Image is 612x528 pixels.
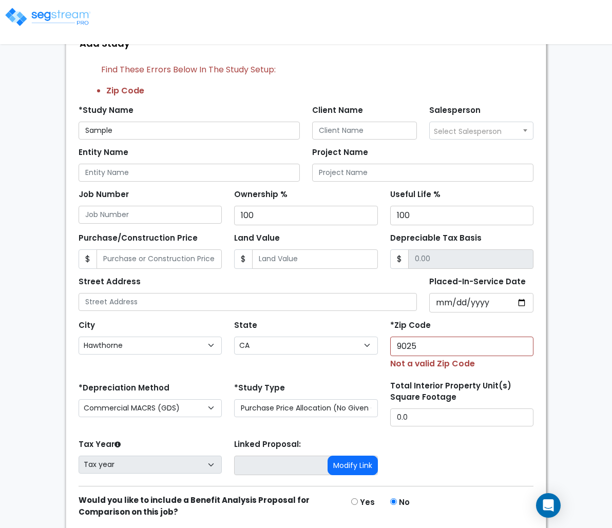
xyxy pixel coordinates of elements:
[106,85,533,97] li: Zip Code
[312,105,363,116] label: Client Name
[390,232,482,244] label: Depreciable Tax Basis
[234,382,285,394] label: *Study Type
[79,189,129,201] label: Job Number
[390,320,431,331] label: *Zip Code
[429,276,526,288] label: Placed-In-Service Date
[79,122,300,140] input: Study Name
[4,7,91,27] img: logo_pro_r.png
[390,249,409,269] span: $
[360,497,375,509] label: Yes
[390,206,533,225] input: Useful Life %
[79,249,97,269] span: $
[390,337,533,356] input: Zip Code
[79,276,141,288] label: Street Address
[79,495,310,517] strong: Would you like to include a Benefit Analysis Proposal for Comparison on this job?
[536,493,561,518] div: Open Intercom Messenger
[429,105,481,116] label: Salesperson
[390,380,533,403] label: Total Interior Property Unit(s) Square Footage
[79,293,417,311] input: Street Address
[79,206,222,224] input: Job Number
[234,439,301,451] label: Linked Proposal:
[399,497,410,509] label: No
[390,189,441,201] label: Useful Life %
[79,439,121,451] label: Tax Year
[234,232,280,244] label: Land Value
[79,382,169,394] label: *Depreciation Method
[328,456,378,475] button: Modify Link
[312,164,533,182] input: Project Name
[97,249,222,269] input: Purchase or Construction Price
[434,126,502,136] span: Select Salesperson
[234,249,253,269] span: $
[79,320,95,331] label: City
[312,147,368,159] label: Project Name
[234,320,257,331] label: State
[101,64,276,75] b: Find these errors below in the Study Setup:
[390,358,475,369] small: Not a valid Zip Code
[312,122,417,140] input: Client Name
[79,164,300,182] input: Entity Name
[390,408,533,426] input: total square foot
[79,147,128,159] label: Entity Name
[79,105,133,116] label: *Study Name
[79,232,198,244] label: Purchase/Construction Price
[234,189,288,201] label: Ownership %
[408,249,533,269] input: 0.00
[234,206,377,225] input: Ownership %
[252,249,377,269] input: Land Value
